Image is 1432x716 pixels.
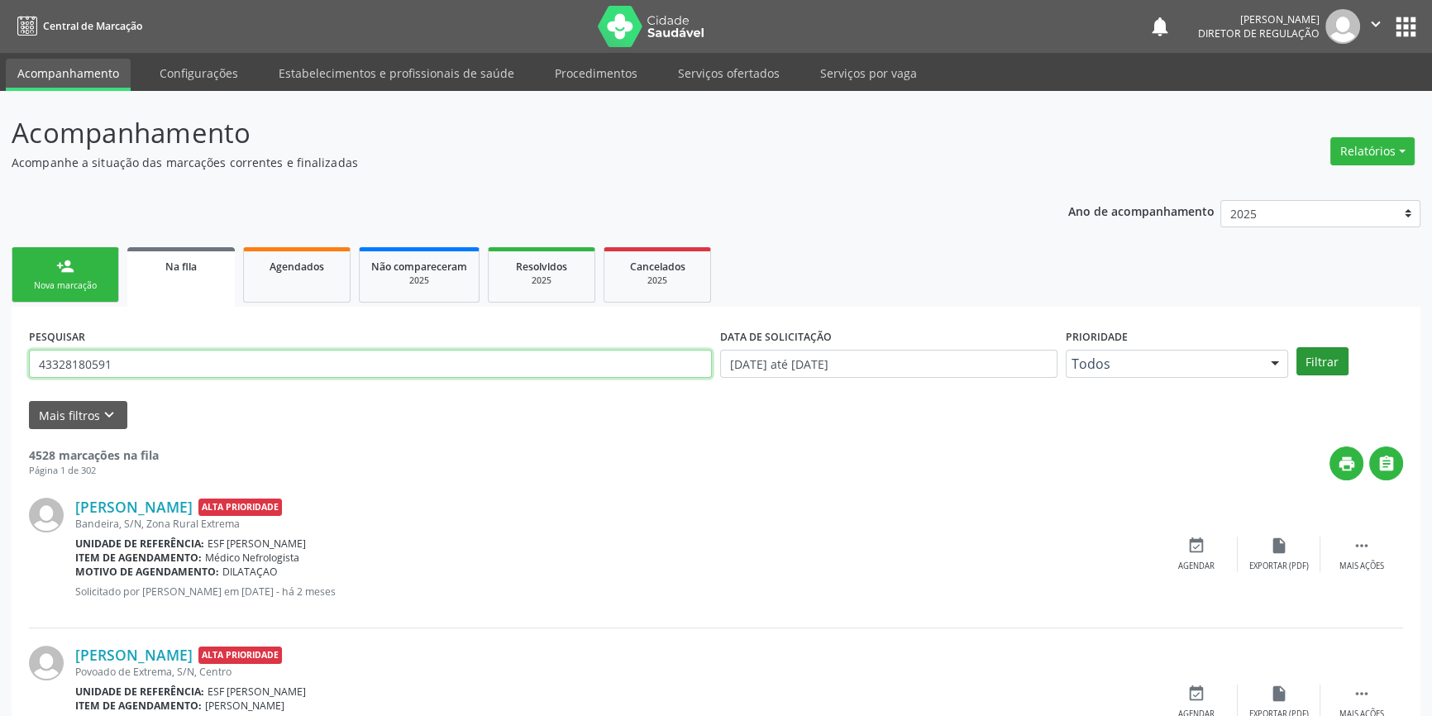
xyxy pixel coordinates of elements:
span: Agendados [270,260,324,274]
button: Mais filtroskeyboard_arrow_down [29,401,127,430]
i:  [1377,455,1396,473]
i: insert_drive_file [1270,685,1288,703]
span: DILATAÇAO [222,565,278,579]
a: Serviços ofertados [666,59,791,88]
span: Na fila [165,260,197,274]
i:  [1367,15,1385,33]
b: Item de agendamento: [75,699,202,713]
span: Médico Nefrologista [205,551,299,565]
span: Resolvidos [516,260,567,274]
i: event_available [1187,685,1205,703]
i:  [1353,685,1371,703]
a: Configurações [148,59,250,88]
p: Acompanhamento [12,112,998,154]
div: 2025 [371,274,467,287]
label: Prioridade [1066,324,1128,350]
span: [PERSON_NAME] [205,699,284,713]
a: Central de Marcação [12,12,142,40]
button: Relatórios [1330,137,1415,165]
div: Exportar (PDF) [1249,561,1309,572]
div: 2025 [500,274,583,287]
img: img [29,498,64,532]
a: [PERSON_NAME] [75,498,193,516]
input: Nome, CNS [29,350,712,378]
span: ESF [PERSON_NAME] [208,537,306,551]
button: notifications [1148,15,1172,38]
span: ESF [PERSON_NAME] [208,685,306,699]
div: Bandeira, S/N, Zona Rural Extrema [75,517,1155,531]
div: Agendar [1178,561,1215,572]
span: Alta Prioridade [198,499,282,516]
div: Página 1 de 302 [29,464,159,478]
b: Unidade de referência: [75,685,204,699]
label: DATA DE SOLICITAÇÃO [720,324,832,350]
div: Mais ações [1339,561,1384,572]
button: print [1329,446,1363,480]
div: 2025 [616,274,699,287]
a: Acompanhamento [6,59,131,91]
span: Todos [1072,356,1254,372]
button:  [1369,446,1403,480]
i: event_available [1187,537,1205,555]
a: [PERSON_NAME] [75,646,193,664]
span: Cancelados [630,260,685,274]
b: Motivo de agendamento: [75,565,219,579]
a: Serviços por vaga [809,59,928,88]
i:  [1353,537,1371,555]
span: Diretor de regulação [1198,26,1320,41]
div: [PERSON_NAME] [1198,12,1320,26]
i: print [1338,455,1356,473]
button: apps [1391,12,1420,41]
a: Procedimentos [543,59,649,88]
a: Estabelecimentos e profissionais de saúde [267,59,526,88]
input: Selecione um intervalo [720,350,1057,378]
div: person_add [56,257,74,275]
div: Povoado de Extrema, S/N, Centro [75,665,1155,679]
strong: 4528 marcações na fila [29,447,159,463]
b: Unidade de referência: [75,537,204,551]
button: Filtrar [1296,347,1348,375]
img: img [29,646,64,680]
p: Acompanhe a situação das marcações correntes e finalizadas [12,154,998,171]
button:  [1360,9,1391,44]
p: Solicitado por [PERSON_NAME] em [DATE] - há 2 meses [75,585,1155,599]
label: PESQUISAR [29,324,85,350]
img: img [1325,9,1360,44]
span: Alta Prioridade [198,647,282,664]
i: insert_drive_file [1270,537,1288,555]
div: Nova marcação [24,279,107,292]
b: Item de agendamento: [75,551,202,565]
span: Central de Marcação [43,19,142,33]
span: Não compareceram [371,260,467,274]
i: keyboard_arrow_down [100,406,118,424]
p: Ano de acompanhamento [1068,200,1215,221]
